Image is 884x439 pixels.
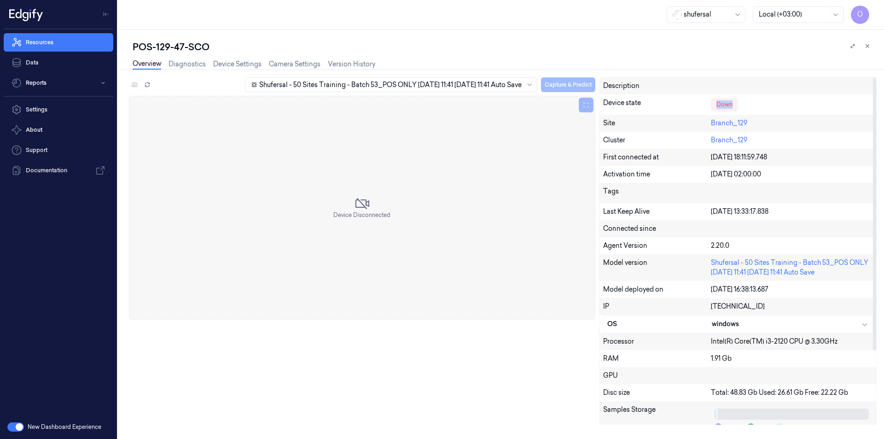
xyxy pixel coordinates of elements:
div: Shufersal - 50 Sites Training - Batch 53_POS ONLY [DATE] 11:41 [DATE] 11:41 Auto Save [711,258,872,277]
a: Overview [133,59,161,70]
div: Cluster [603,135,711,145]
div: POS-129-47-SCO [133,41,877,53]
button: O [851,6,869,24]
div: GPU [603,371,873,380]
a: Branch_129 [711,119,747,127]
div: [DATE] 16:38:13.687 [711,285,872,294]
a: Version History [328,59,375,69]
div: Model version [603,258,711,277]
div: Last Keep Alive [603,207,711,217]
a: Data [4,53,113,72]
a: Documentation [4,161,113,180]
button: Toggle Navigation [99,7,113,22]
span: Used: 0 [756,424,772,431]
a: Device Settings [213,59,262,69]
div: Processor [603,337,711,346]
button: About [4,121,113,139]
div: Device state [603,98,711,111]
div: Description [603,81,711,91]
span: Active: 0 [785,424,803,431]
div: Disc size [603,388,711,398]
div: RAM [603,354,711,363]
a: Support [4,141,113,159]
div: OS [607,319,712,329]
div: Connected since [603,224,873,234]
div: IP [603,302,711,311]
a: Resources [4,33,113,52]
span: Locked: 0 [724,424,744,431]
div: [DATE] 13:33:17.838 [711,207,872,217]
div: Agent Version [603,241,711,251]
a: Camera Settings [269,59,320,69]
a: Diagnostics [169,59,206,69]
span: [DATE] 02:00:00 [711,170,761,178]
div: 1.91 Gb [711,354,872,363]
div: First connected at [603,152,711,162]
button: Reports [4,74,113,92]
div: Activation time [603,170,711,179]
div: Intel(R) Core(TM) i3-2120 CPU @ 3.30GHz [711,337,872,346]
div: Total: 48.83 Gb Used: 26.61 Gb Free: 22.22 Gb [711,388,872,398]
div: Tags [603,187,711,199]
div: Site [603,118,711,128]
a: Branch_129 [711,136,747,144]
div: Model deployed on [603,285,711,294]
div: Down [711,98,738,111]
div: 2.20.0 [711,241,872,251]
span: Device Disconnected [333,211,390,219]
button: OSwindows [604,316,872,333]
div: windows [712,319,869,329]
div: [DATE] 18:11:59.748 [711,152,872,162]
div: [TECHNICAL_ID] [711,302,872,311]
a: Settings [4,100,113,119]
